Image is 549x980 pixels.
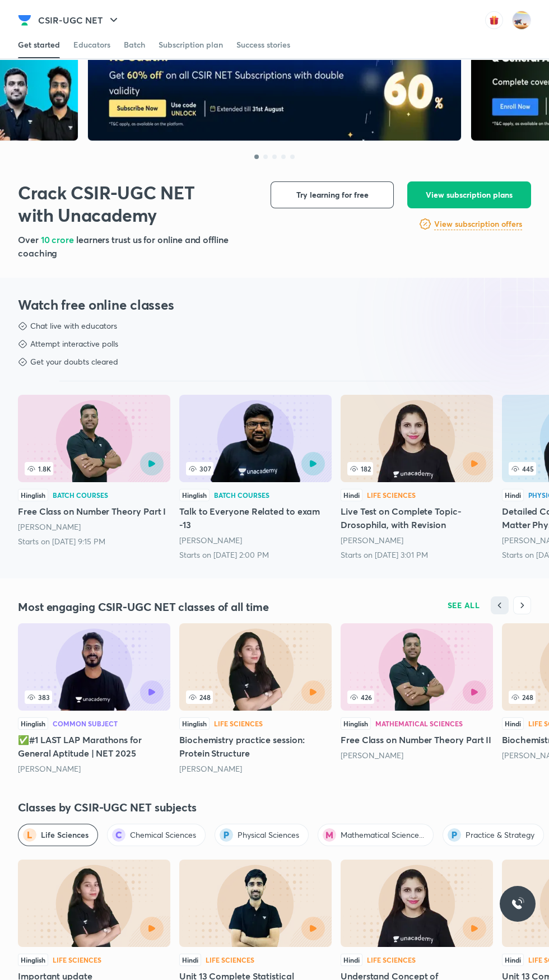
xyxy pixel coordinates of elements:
h5: Talk to Everyone Related to exam -13 [179,505,332,531]
div: Mathematical Sciences [375,720,463,727]
div: Hindi [502,489,524,501]
img: ttu [511,897,524,911]
span: Try learning for free [296,189,369,200]
p: Attempt interactive polls [30,338,118,349]
div: Hinglish [341,717,371,730]
div: Life Sciences [18,824,98,846]
span: 10 crore [41,234,76,245]
div: Subscription plan [159,39,223,50]
a: Get started [18,31,60,58]
a: Subscription plan [159,31,223,58]
span: 307 [186,462,213,475]
h4: Most engaging CSIR-UGC NET classes of all time [18,600,274,614]
div: Physical Sciences [215,824,309,846]
h5: Biochemistry practice session: Protein Structure [179,733,332,760]
div: Life Sciences [367,956,416,963]
div: Starts on Aug 29, 3:01 PM [341,549,493,561]
div: Life Sciences [53,956,101,963]
div: Hinglish [18,717,48,730]
span: Mathematical Sciences [341,829,424,841]
span: Physical Sciences [238,829,299,841]
div: Success stories [236,39,290,50]
span: 445 [509,462,536,475]
div: Starts on Aug 22, 2:00 PM [179,549,332,561]
img: Company Logo [18,13,31,27]
h5: Free Class on Number Theory Part II [341,733,493,746]
img: avatar [485,11,503,29]
div: Life Sciences [206,956,254,963]
div: Batch courses [53,492,108,498]
h5: Live Test on Complete Topic- Drosophila, with Revision [341,505,493,531]
div: Hindi [502,954,524,966]
div: Hinglish [18,954,48,966]
span: Life Sciences [41,829,89,841]
h1: Crack CSIR-UGC NET with Unacademy [18,181,229,226]
span: learners trust us for online and offline coaching [18,234,229,259]
a: View subscription offers [434,217,522,231]
p: Chat live with educators [30,320,117,332]
div: Starts on Jul 8, 9:15 PM [18,536,170,547]
div: Educators [73,39,110,50]
div: Practice & Strategy [443,824,544,846]
div: Ravi Mittal [341,750,493,761]
div: Hinglish [18,489,48,501]
div: Free Class on Number Theory Part II [341,623,493,764]
a: [PERSON_NAME] [18,521,81,532]
div: ✅#1 LAST LAP Marathons for General Aptitude | NET 2025 [18,623,170,778]
a: [PERSON_NAME] [179,535,242,545]
div: Hindi [341,954,362,966]
h3: Watch free online classes [18,296,531,314]
a: Batch [124,31,145,58]
img: Shubham Sharma [512,11,531,30]
div: Life Sciences [367,492,416,498]
span: Chemical Sciences [130,829,196,841]
div: Batch courses [214,492,269,498]
span: 426 [347,690,374,704]
div: Batch [124,39,145,50]
span: Over [18,234,41,245]
a: Live Test on Complete Topic- Drosophila, with Revision [336,395,497,561]
div: Common Subject [53,720,118,727]
div: Hinglish [179,489,210,501]
span: 248 [509,690,536,704]
span: 383 [25,690,52,704]
a: [PERSON_NAME] [341,750,403,760]
div: Dr. Kuldeep Garg [179,535,332,546]
button: CSIR-UGC NET [31,9,127,31]
div: Biochemistry practice session: Protein Structure [179,623,332,778]
div: Mathematical Sciences [318,824,434,846]
button: SEE ALL [441,596,487,614]
span: 182 [347,462,373,475]
a: [PERSON_NAME] [341,535,403,545]
span: SEE ALL [448,601,480,609]
h5: Free Class on Number Theory Part I [18,505,170,518]
a: Success stories [236,31,290,58]
div: Neelam Verma [179,763,332,774]
a: Educators [73,31,110,58]
h5: ✅#1 LAST LAP Marathons for General Aptitude | NET 2025 [18,733,170,760]
div: Hinglish [179,717,210,730]
div: Life Sciences [214,720,263,727]
div: Ravi Mittal [18,521,170,533]
button: Try learning for free [271,181,394,208]
p: Get your doubts cleared [30,356,118,367]
button: View subscription plans [407,181,531,208]
a: [PERSON_NAME] [18,763,81,774]
h6: View subscription offers [434,218,522,230]
div: Get started [18,39,60,50]
span: 1.8K [25,462,53,475]
div: Shanu Arora [18,763,170,774]
span: 248 [186,690,213,704]
span: View subscription plans [426,189,513,200]
div: Hindi [341,489,362,501]
div: Hindi [502,717,524,730]
a: Talk to Everyone Related to exam -13 [175,395,336,561]
span: Practice & Strategy [466,829,534,841]
h4: Classes by CSIR-UGC NET subjects [18,800,531,815]
div: Hindi [179,954,201,966]
a: [PERSON_NAME] [179,763,242,774]
div: Chemical Sciences [107,824,206,846]
div: Neha Taneja [341,535,493,546]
